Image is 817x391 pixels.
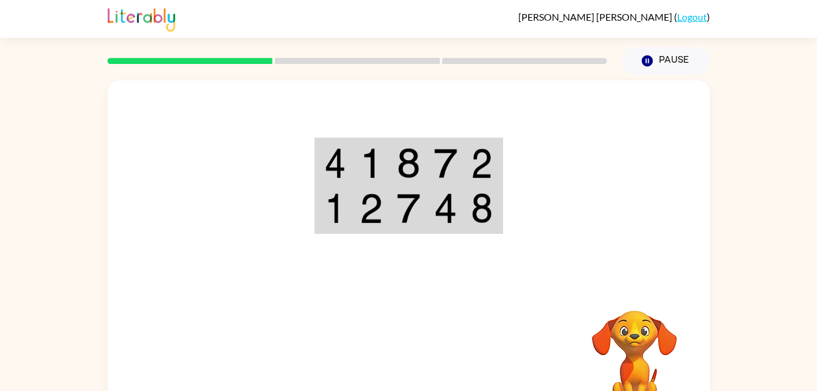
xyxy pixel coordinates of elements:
[434,148,457,178] img: 7
[677,11,707,23] a: Logout
[434,193,457,224] img: 4
[518,11,674,23] span: [PERSON_NAME] [PERSON_NAME]
[622,47,710,75] button: Pause
[397,148,420,178] img: 8
[324,148,346,178] img: 4
[397,193,420,224] img: 7
[518,11,710,23] div: ( )
[360,193,383,224] img: 2
[108,5,175,32] img: Literably
[324,193,346,224] img: 1
[471,193,493,224] img: 8
[471,148,493,178] img: 2
[360,148,383,178] img: 1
